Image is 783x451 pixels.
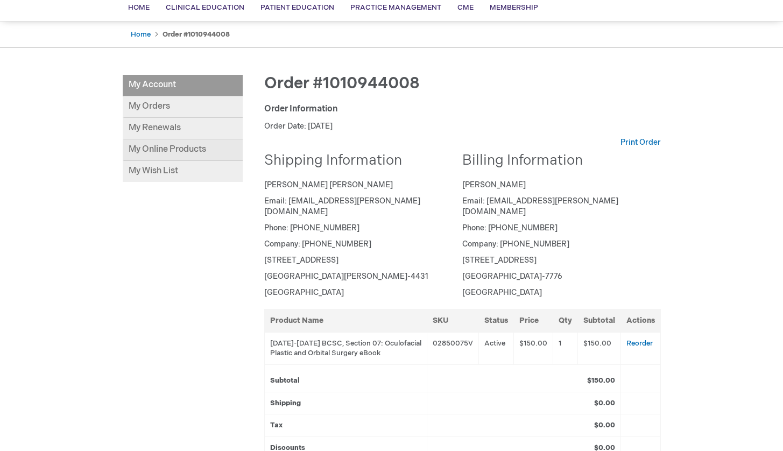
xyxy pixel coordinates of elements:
strong: Order #1010944008 [163,30,230,39]
div: Order Information [264,103,661,116]
span: [GEOGRAPHIC_DATA] [462,288,542,297]
a: My Renewals [123,118,243,139]
a: My Online Products [123,139,243,161]
p: Order Date: [DATE] [264,121,661,132]
td: 02850075V [427,332,478,364]
span: Company: [PHONE_NUMBER] [264,239,371,249]
th: Product Name [264,309,427,332]
a: My Orders [123,96,243,118]
th: Qty [553,309,577,332]
span: [PERSON_NAME] [PERSON_NAME] [264,180,393,189]
a: Home [131,30,151,39]
span: Order #1010944008 [264,74,420,93]
a: My Wish List [123,161,243,182]
span: Membership [490,3,538,12]
span: Phone: [PHONE_NUMBER] [462,223,558,232]
h2: Shipping Information [264,153,455,169]
span: Company: [PHONE_NUMBER] [462,239,569,249]
h2: Billing Information [462,153,653,169]
span: [PERSON_NAME] [462,180,526,189]
strong: Shipping [270,399,301,407]
th: Price [513,309,553,332]
th: SKU [427,309,478,332]
a: Print Order [620,137,661,148]
th: Status [478,309,513,332]
td: $150.00 [513,332,553,364]
a: Reorder [626,339,653,348]
td: $150.00 [577,332,620,364]
strong: $0.00 [594,399,615,407]
strong: $0.00 [594,421,615,429]
td: [DATE]-[DATE] BCSC, Section 07: Oculofacial Plastic and Orbital Surgery eBook [264,332,427,364]
span: Email: [EMAIL_ADDRESS][PERSON_NAME][DOMAIN_NAME] [264,196,420,216]
span: Email: [EMAIL_ADDRESS][PERSON_NAME][DOMAIN_NAME] [462,196,618,216]
span: [STREET_ADDRESS] [462,256,537,265]
td: 1 [553,332,577,364]
span: [GEOGRAPHIC_DATA][PERSON_NAME]-4431 [264,272,428,281]
span: [STREET_ADDRESS] [264,256,338,265]
th: Subtotal [577,309,620,332]
span: [GEOGRAPHIC_DATA]-7776 [462,272,562,281]
span: Practice Management [350,3,441,12]
span: [GEOGRAPHIC_DATA] [264,288,344,297]
strong: $150.00 [587,376,615,385]
td: Active [478,332,513,364]
span: Clinical Education [166,3,244,12]
span: Phone: [PHONE_NUMBER] [264,223,359,232]
span: Patient Education [260,3,334,12]
span: CME [457,3,474,12]
th: Actions [620,309,660,332]
span: Home [128,3,150,12]
strong: Subtotal [270,376,300,385]
strong: Tax [270,421,283,429]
